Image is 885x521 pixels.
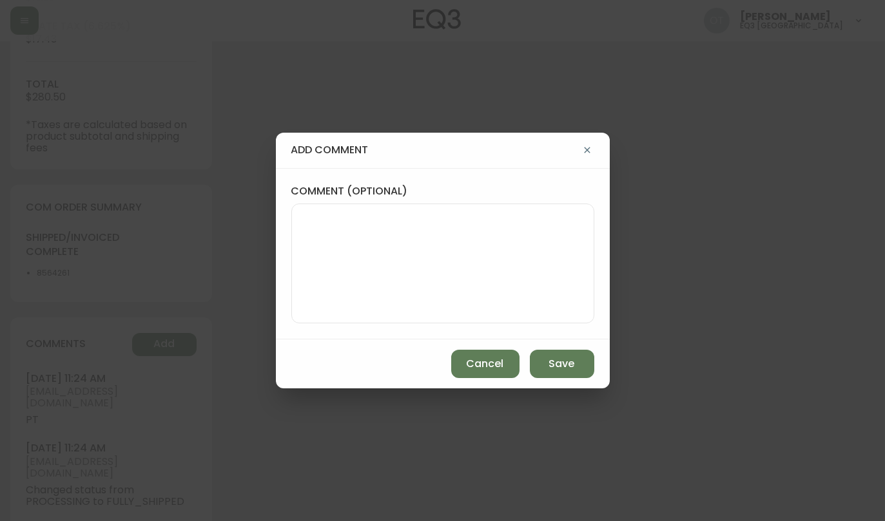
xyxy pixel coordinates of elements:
span: Cancel [467,357,504,371]
button: Save [530,350,594,378]
h4: add comment [291,143,580,157]
button: Cancel [451,350,520,378]
label: comment (optional) [291,184,594,198]
span: Save [549,357,575,371]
